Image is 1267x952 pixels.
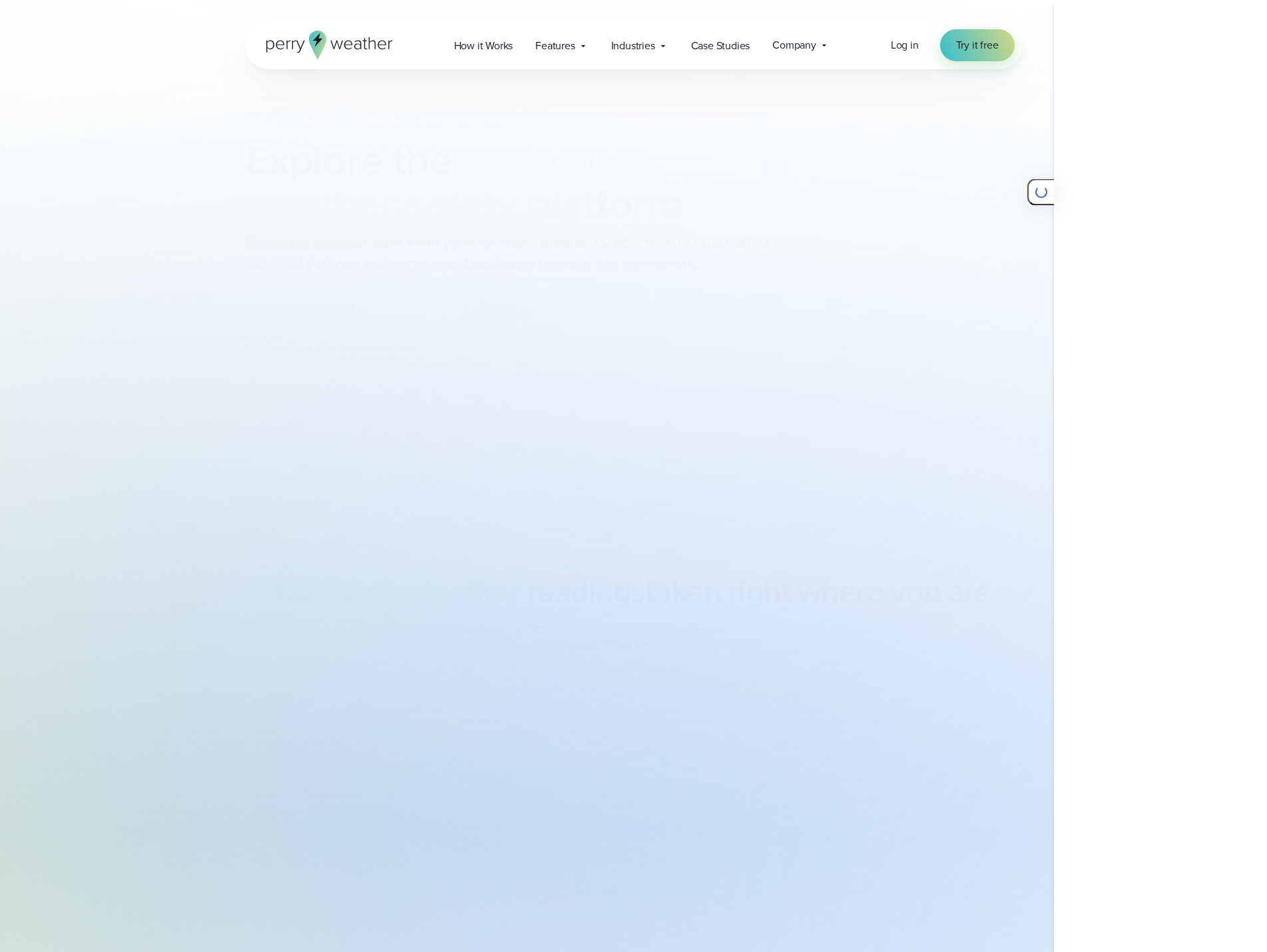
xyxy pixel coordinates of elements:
[611,38,655,54] span: Industries
[443,32,525,59] a: How it Works
[535,38,575,54] span: Features
[956,37,999,53] span: Try it free
[691,38,750,54] span: Case Studies
[891,37,919,53] span: Log in
[940,29,1015,61] a: Try it free
[454,38,513,54] span: How it Works
[680,32,762,59] a: Case Studies
[772,37,816,53] span: Company
[891,37,919,53] a: Log in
